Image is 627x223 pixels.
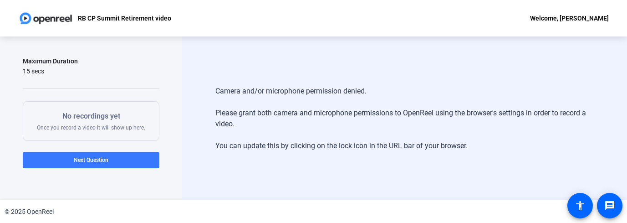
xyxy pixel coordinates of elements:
mat-icon: message [604,200,615,211]
span: Next Question [74,157,108,163]
div: © 2025 OpenReel [5,207,54,217]
p: No recordings yet [37,111,145,122]
div: Welcome, [PERSON_NAME] [530,13,609,24]
div: 15 secs [23,67,78,76]
div: Maximum Duration [23,56,78,67]
mat-icon: accessibility [575,200,586,211]
div: Once you record a video it will show up here. [37,111,145,131]
div: Camera and/or microphone permission denied. Please grant both camera and microphone permissions t... [215,77,593,161]
img: OpenReel logo [18,9,73,27]
button: Next Question [23,152,159,168]
p: RB CP Summit Retirement video [78,13,171,24]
